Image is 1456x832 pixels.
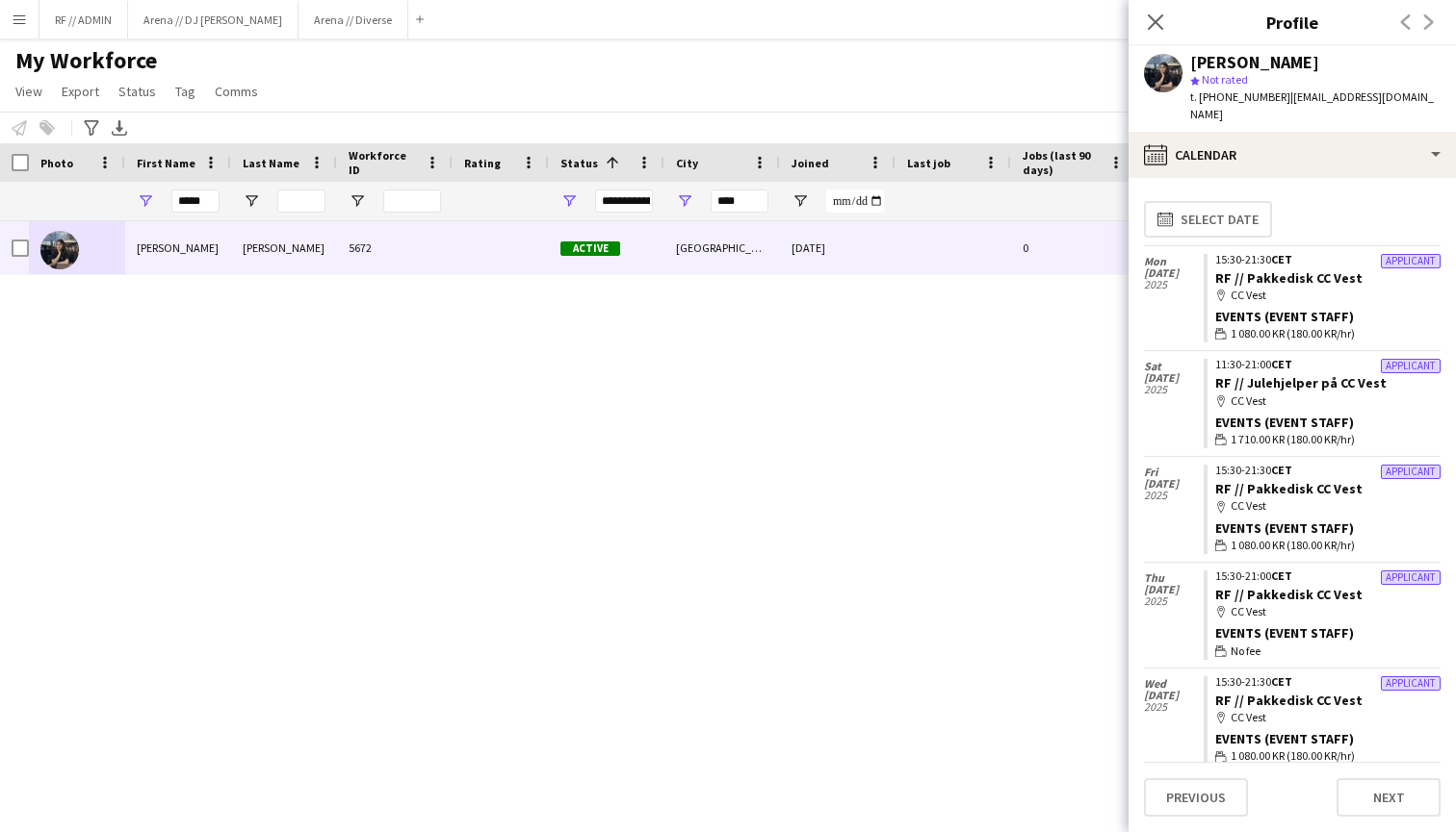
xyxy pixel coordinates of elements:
span: Active [560,241,620,256]
span: Status [560,156,598,170]
h3: Profile [1129,10,1456,35]
span: CET [1271,568,1292,583]
span: Wed [1144,678,1204,690]
div: CC Vest [1215,392,1441,410]
span: Sat [1144,361,1204,372]
span: [DATE] [1144,478,1204,490]
button: Open Filter Menu [676,192,693,210]
span: [DATE] [1144,372,1204,384]
span: 1 080.00 KR (180.00 KR/hr) [1231,747,1355,765]
a: View [8,79,50,104]
div: Applicant [1381,359,1441,373]
span: Last Name [243,156,299,170]
span: Joined [792,156,829,170]
span: Thu [1144,572,1204,584]
div: Applicant [1381,465,1441,479]
span: 2025 [1144,701,1204,713]
div: 15:30-21:00 [1215,570,1441,582]
div: Events (Event Staff) [1215,308,1441,325]
span: Mon [1144,256,1204,267]
div: CC Vest [1215,497,1441,515]
span: [DATE] [1144,584,1204,595]
div: 11:30-21:00 [1215,359,1441,370]
input: First Name Filter Input [171,189,220,213]
span: CET [1271,463,1292,477]
button: Arena // DJ [PERSON_NAME] [128,1,299,38]
input: City Filter Input [711,189,768,213]
button: RF // ADMIN [39,1,128,38]
div: [GEOGRAPHIC_DATA] [664,221,780,274]
span: Comms [215,83,258,100]
span: 2025 [1144,595,1204,607]
div: Applicant [1381,676,1441,691]
a: RF // Pakkedisk CC Vest [1215,692,1363,709]
span: 2025 [1144,384,1204,395]
div: Events (Event Staff) [1215,519,1441,537]
a: RF // Julehjelper på CC Vest [1215,374,1387,391]
button: Open Filter Menu [349,192,366,210]
span: t. [PHONE_NUMBER] [1190,89,1290,104]
a: RF // Pakkedisk CC Vest [1215,480,1363,497]
div: Applicant [1381,570,1441,585]
span: [DATE] [1144,267,1204,279]
div: [PERSON_NAME] [1190,54,1319,71]
div: 15:30-21:30 [1215,465,1441,476]
span: CET [1271,252,1292,266]
div: Applicant [1381,254,1441,268]
span: Export [62,83,99,100]
img: Doris Kasymova [40,231,79,269]
button: Select date [1144,201,1272,238]
div: 15:30-21:30 [1215,254,1441,265]
span: Workforce ID [349,148,418,177]
app-action-btn: Export XLSX [108,116,131,139]
a: RF // Pakkedisk CC Vest [1215,269,1363,287]
a: Tag [168,79,203,104]
div: Events (Event Staff) [1215,624,1441,642]
span: My Workforce [15,46,157,75]
app-action-btn: Advanced filters [80,116,103,139]
span: CET [1271,357,1292,371]
span: City [676,156,698,170]
div: CC Vest [1215,287,1441,304]
a: RF // Pakkedisk CC Vest [1215,586,1363,603]
span: Fri [1144,466,1204,478]
div: [DATE] [780,221,896,274]
button: Next [1337,778,1441,817]
span: 2025 [1144,490,1204,501]
span: No fee [1231,643,1261,660]
input: Last Name Filter Input [277,189,325,213]
span: Jobs (last 90 days) [1023,148,1102,177]
a: Export [54,79,107,104]
div: [PERSON_NAME] [231,221,337,274]
span: Photo [40,156,73,170]
button: Open Filter Menu [792,192,809,210]
span: Status [118,83,156,100]
span: CET [1271,674,1292,689]
a: Status [111,79,164,104]
div: Events (Event Staff) [1215,730,1441,747]
div: Calendar [1129,132,1456,178]
span: Not rated [1202,72,1248,87]
span: First Name [137,156,195,170]
input: Workforce ID Filter Input [383,189,441,213]
span: 2025 [1144,279,1204,290]
span: 1 080.00 KR (180.00 KR/hr) [1231,325,1355,342]
a: Comms [207,79,266,104]
div: [PERSON_NAME] [125,221,231,274]
span: Last job [907,156,950,170]
div: CC Vest [1215,603,1441,620]
span: [DATE] [1144,690,1204,701]
span: Tag [175,83,195,100]
button: Previous [1144,778,1248,817]
div: 5672 [337,221,453,274]
span: 1 710.00 KR (180.00 KR/hr) [1231,431,1355,448]
input: Joined Filter Input [826,189,884,213]
span: | [EMAIL_ADDRESS][DOMAIN_NAME] [1190,89,1434,121]
div: 15:30-21:30 [1215,676,1441,688]
div: 0 [1011,221,1136,274]
button: Arena // Diverse [299,1,408,38]
span: View [15,83,42,100]
button: Open Filter Menu [560,192,578,210]
button: Open Filter Menu [243,192,260,210]
button: Open Filter Menu [137,192,154,210]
